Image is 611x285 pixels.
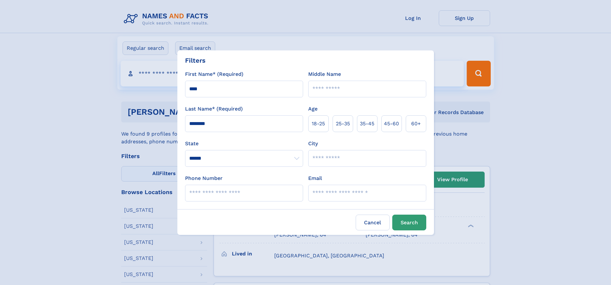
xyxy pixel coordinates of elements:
[308,174,322,182] label: Email
[336,120,350,128] span: 25‑35
[360,120,374,128] span: 35‑45
[185,174,223,182] label: Phone Number
[185,70,243,78] label: First Name* (Required)
[185,56,206,65] div: Filters
[356,215,390,230] label: Cancel
[308,105,318,113] label: Age
[308,140,318,147] label: City
[185,105,243,113] label: Last Name* (Required)
[185,140,303,147] label: State
[312,120,325,128] span: 18‑25
[308,70,341,78] label: Middle Name
[392,215,426,230] button: Search
[384,120,399,128] span: 45‑60
[411,120,421,128] span: 60+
